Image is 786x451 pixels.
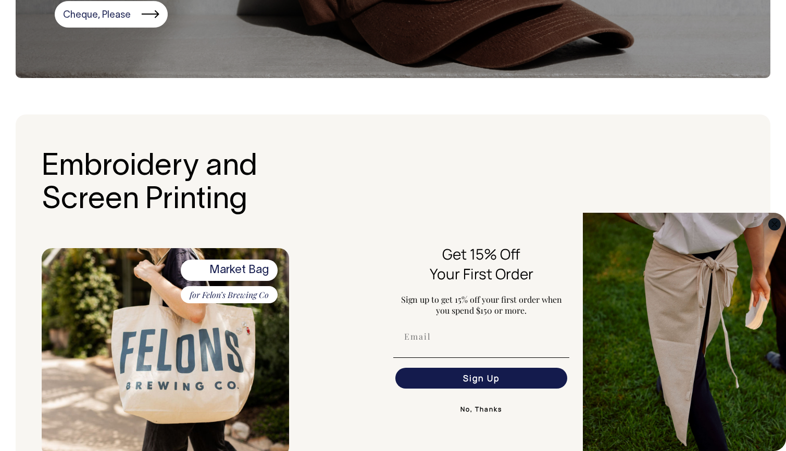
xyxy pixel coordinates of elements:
span: Market Bag [181,260,278,280]
span: Your First Order [430,264,533,284]
input: Email [395,326,567,347]
h2: Embroidery and Screen Printing [42,151,341,217]
div: FLYOUT Form [380,213,786,451]
button: Sign Up [395,368,567,389]
button: No, Thanks [393,399,569,420]
button: Close dialog [768,218,781,230]
span: for Felon’s Brewing Co [181,286,278,304]
span: Sign up to get 15% off your first order when you spend $150 or more. [401,294,562,316]
a: Cheque, Please [55,1,168,28]
span: Get 15% Off [442,244,520,264]
img: 5e34ad8f-4f05-4173-92a8-ea475ee49ac9.jpeg [583,213,786,451]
